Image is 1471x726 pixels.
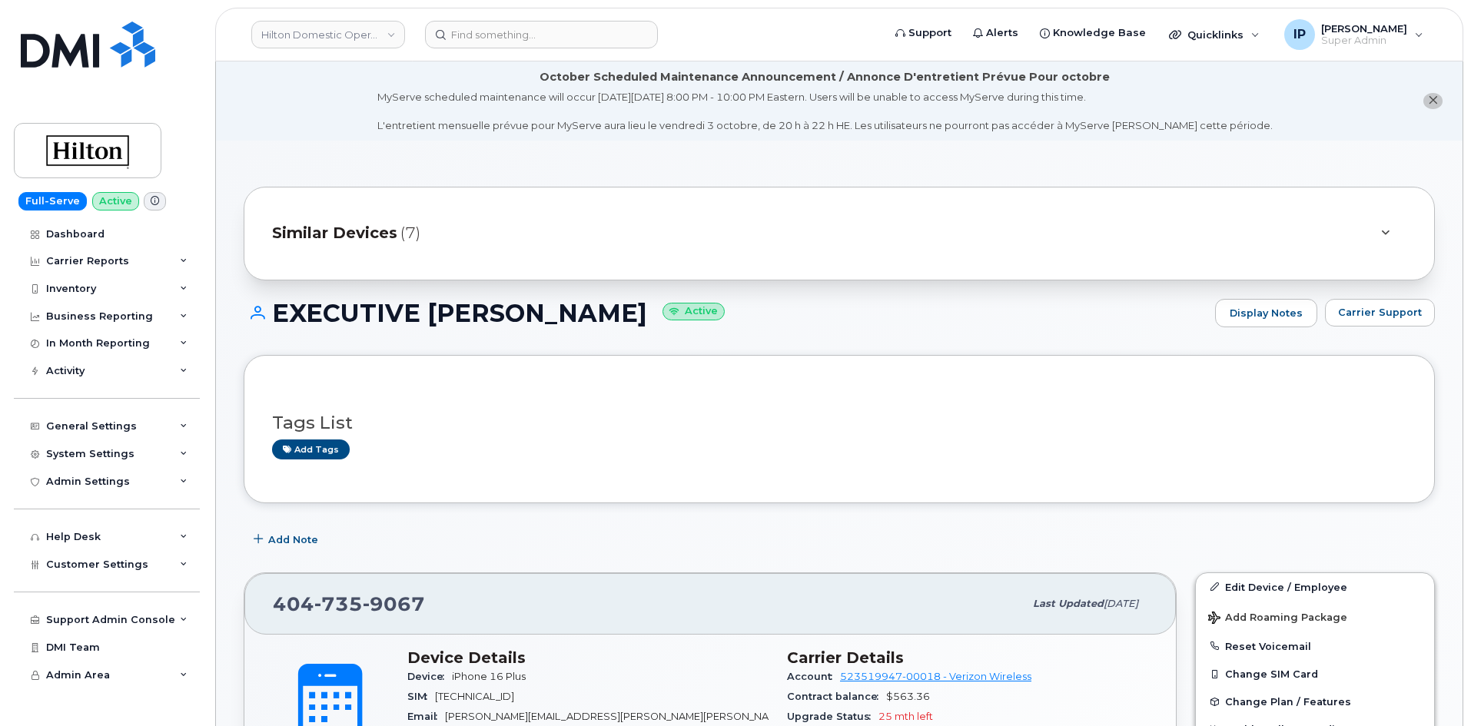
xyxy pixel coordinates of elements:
[540,69,1110,85] div: October Scheduled Maintenance Announcement / Annonce D'entretient Prévue Pour octobre
[787,671,840,682] span: Account
[886,691,930,702] span: $563.36
[273,592,425,615] span: 404
[878,711,933,722] span: 25 mth left
[452,671,526,682] span: iPhone 16 Plus
[840,671,1031,682] a: 523519947-00018 - Verizon Wireless
[244,526,331,554] button: Add Note
[1196,688,1434,715] button: Change Plan / Features
[1404,659,1459,714] iframe: Messenger Launcher
[400,222,420,244] span: (7)
[314,592,363,615] span: 735
[1225,696,1351,708] span: Change Plan / Features
[272,439,350,459] a: Add tags
[662,303,725,320] small: Active
[1196,573,1434,601] a: Edit Device / Employee
[787,691,886,702] span: Contract balance
[272,222,397,244] span: Similar Devices
[1338,305,1422,320] span: Carrier Support
[1104,598,1138,609] span: [DATE]
[1423,93,1443,109] button: close notification
[272,413,1406,433] h3: Tags List
[1196,632,1434,660] button: Reset Voicemail
[1196,660,1434,688] button: Change SIM Card
[407,671,452,682] span: Device
[1325,299,1435,327] button: Carrier Support
[1208,612,1347,626] span: Add Roaming Package
[1215,299,1317,328] a: Display Notes
[268,532,318,547] span: Add Note
[1033,598,1104,609] span: Last updated
[407,711,445,722] span: Email
[407,648,769,667] h3: Device Details
[407,691,435,702] span: SIM
[377,90,1273,133] div: MyServe scheduled maintenance will occur [DATE][DATE] 8:00 PM - 10:00 PM Eastern. Users will be u...
[363,592,425,615] span: 9067
[787,711,878,722] span: Upgrade Status
[787,648,1148,667] h3: Carrier Details
[244,300,1207,327] h1: EXECUTIVE [PERSON_NAME]
[435,691,514,702] span: [TECHNICAL_ID]
[1196,601,1434,632] button: Add Roaming Package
